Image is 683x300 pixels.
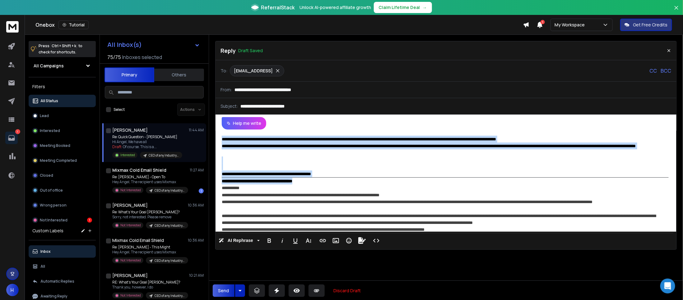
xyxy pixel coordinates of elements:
button: Interested [29,125,96,137]
button: Primary [105,67,154,82]
button: Code View [370,234,382,247]
div: Onebox [35,20,523,29]
button: Meeting Completed [29,154,96,167]
p: From: [221,87,232,93]
button: Automatic Replies [29,275,96,288]
p: Hey Angel, The recipient uses Mixmax [112,250,187,255]
button: Bold (Ctrl+B) [263,234,275,247]
button: More Text [303,234,314,247]
button: Signature [356,234,368,247]
span: 75 / 75 [107,53,121,61]
p: My Workspace [555,22,587,28]
p: Re: [PERSON_NAME] - This Might [112,245,187,250]
div: Open Intercom Messenger [660,279,675,293]
div: 1 [87,218,92,223]
p: All [40,264,45,269]
p: Thank you, however, I do [112,285,187,290]
button: Close banner [672,4,681,19]
p: Re: [PERSON_NAME] - Open To [112,175,187,180]
p: Meeting Booked [40,143,70,148]
p: Get Free Credits [633,22,668,28]
span: ReferralStack [261,4,295,11]
p: 11:27 AM [190,168,204,173]
button: H [6,284,19,296]
span: Of course. This is a ... [123,144,157,149]
span: Draft: [112,144,122,149]
p: RE: What's Your Goal [PERSON_NAME]? [112,280,187,285]
p: CEO of any Industry 17k [155,258,184,263]
p: CEO of any Industry 17k [149,153,179,158]
a: 1 [5,132,18,144]
h1: All Campaigns [34,63,64,69]
p: Awaiting Reply [40,294,67,299]
button: Insert Image (Ctrl+P) [330,234,342,247]
span: → [423,4,427,11]
p: 10:21 AM [189,273,204,278]
button: Claim Lifetime Deal→ [374,2,432,13]
p: Closed [40,173,53,178]
p: Reply [221,46,236,55]
p: Unlock AI-powered affiliate growth [300,4,371,11]
p: Not Interested [120,258,141,263]
span: Ctrl + Shift + k [51,42,77,49]
h3: Inboxes selected [122,53,162,61]
h1: [PERSON_NAME] [112,272,148,279]
h3: Filters [29,82,96,91]
button: Discard Draft [328,284,366,297]
p: Subject: [221,103,238,109]
button: Emoticons [343,234,355,247]
button: All Status [29,95,96,107]
p: Hi Angel, We have all [112,139,182,144]
p: CEO of any Industry 17k [155,293,184,298]
button: Get Free Credits [620,19,672,31]
button: All Campaigns [29,60,96,72]
button: Wrong person [29,199,96,211]
button: Help me write [222,117,266,130]
button: All Inbox(s) [102,39,205,51]
h1: [PERSON_NAME] [112,202,148,208]
label: Select [114,107,125,112]
button: Italic (Ctrl+I) [276,234,288,247]
p: Re: Quick Question - [PERSON_NAME] [112,134,182,139]
h1: [PERSON_NAME] [112,127,148,133]
p: Not Interested [40,218,67,223]
button: Closed [29,169,96,182]
p: Interested [40,128,60,133]
p: 10:36 AM [188,238,204,243]
p: BCC [661,67,671,75]
button: Underline (Ctrl+U) [290,234,301,247]
button: Not Interested1 [29,214,96,226]
p: Inbox [40,249,51,254]
span: 1 [541,20,545,24]
span: AI Rephrase [226,238,254,243]
button: Send [213,284,235,297]
button: Meeting Booked [29,139,96,152]
p: 10:36 AM [188,203,204,208]
button: Inbox [29,245,96,258]
button: Out of office [29,184,96,197]
h1: Mixmax Cold Email Shield [112,237,164,243]
p: Meeting Completed [40,158,77,163]
button: Insert Link (Ctrl+K) [317,234,329,247]
button: Tutorial [58,20,89,29]
p: Sorry, not interested. Please remove [112,215,187,220]
div: 1 [199,189,204,193]
p: 1 [15,129,20,134]
p: Draft Saved [238,48,263,54]
button: Lead [29,110,96,122]
button: Others [154,68,204,82]
p: To: [221,68,227,74]
button: All [29,260,96,273]
p: Hey Angel, The recipient uses Mixmax [112,180,187,184]
p: Interested [120,153,135,157]
p: All Status [40,98,58,103]
h3: Custom Labels [32,228,63,234]
p: Not Interested [120,188,141,193]
p: [EMAIL_ADDRESS] [234,68,273,74]
h1: Mixmax Cold Email Shield [112,167,166,173]
p: Press to check for shortcuts. [39,43,82,55]
p: Wrong person [40,203,67,208]
p: Re: What's Your Goal [PERSON_NAME]? [112,210,187,215]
